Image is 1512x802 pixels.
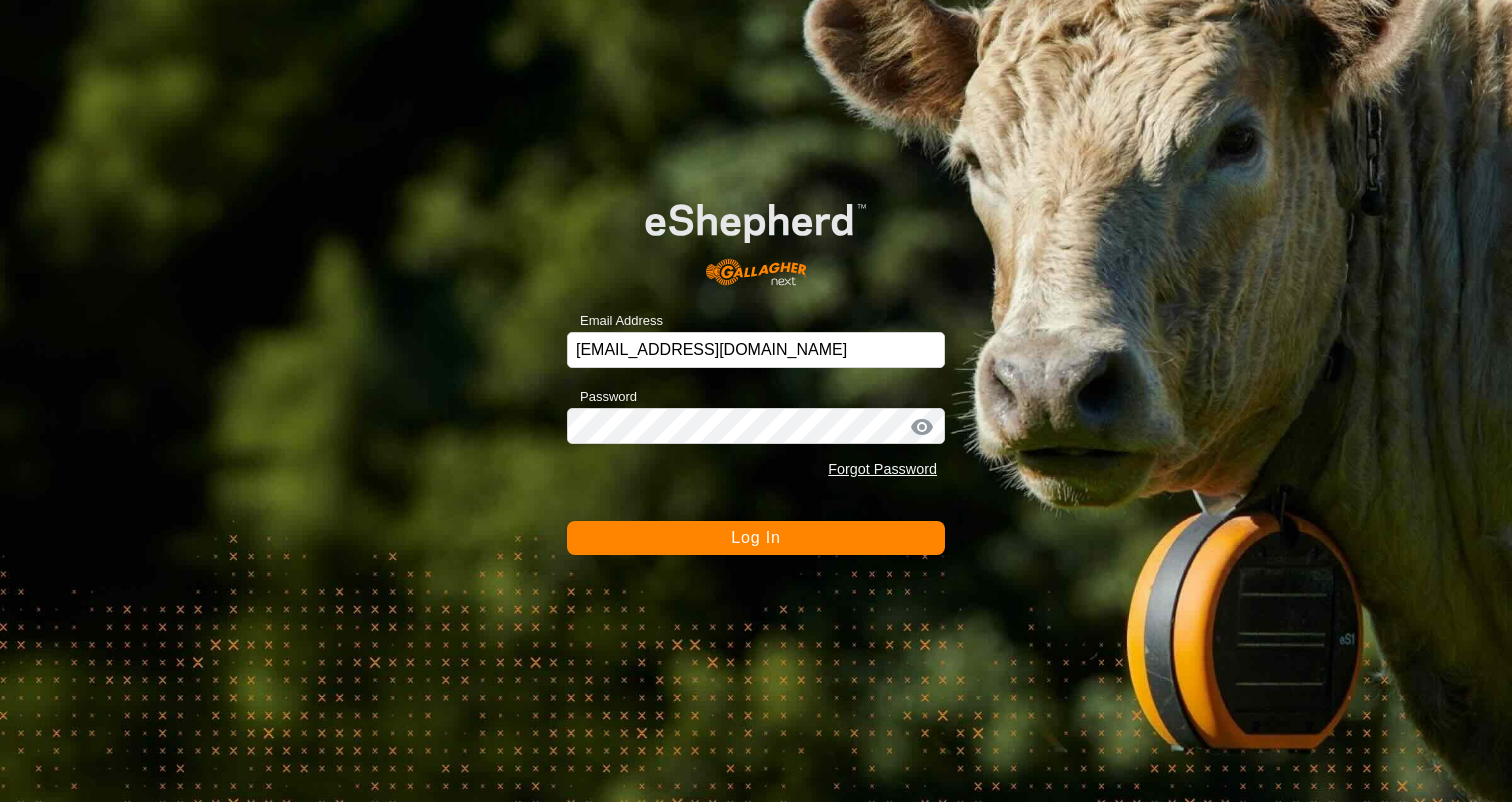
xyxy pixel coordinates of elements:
label: Email Address [567,311,663,331]
img: E-shepherd Logo [605,172,907,301]
input: Email Address [567,332,945,368]
label: Password [567,387,637,407]
span: Log In [731,529,780,546]
button: Log In [567,521,945,555]
a: Forgot Password [828,461,937,477]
